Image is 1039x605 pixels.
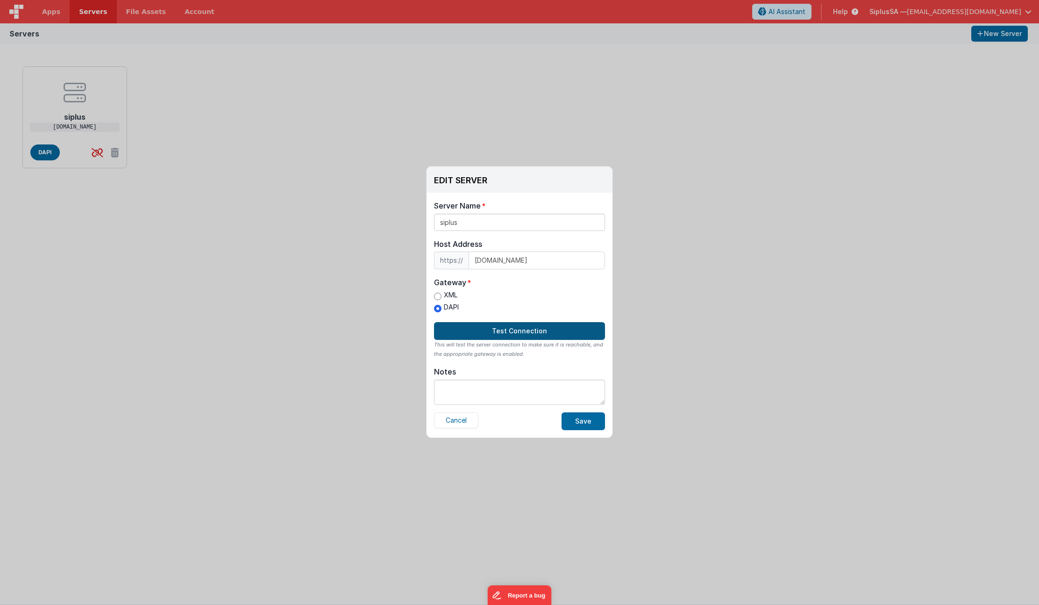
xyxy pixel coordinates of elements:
[434,238,605,250] div: Host Address
[434,412,478,428] button: Cancel
[434,305,441,312] input: DAPI
[434,302,459,312] label: DAPI
[434,252,469,269] span: https://
[562,412,605,430] button: Save
[434,214,605,231] input: My Server
[434,200,481,211] div: Server Name
[434,367,456,376] div: Notes
[434,176,487,185] h3: EDIT SERVER
[434,290,459,300] label: XML
[434,340,605,359] div: This will test the server connection to make sure it is reachable, and the appropriate gateway is...
[434,277,466,288] div: Gateway
[469,252,605,269] input: IP or domain name
[488,585,552,605] iframe: Marker.io feedback button
[434,322,605,340] button: Test Connection
[434,293,441,300] input: XML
